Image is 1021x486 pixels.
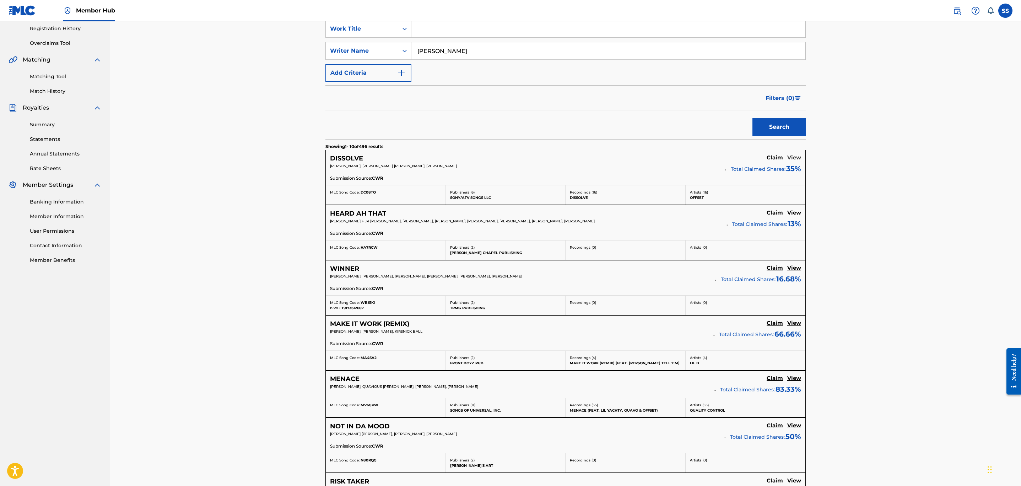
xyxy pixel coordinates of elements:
iframe: Chat Widget [985,452,1021,486]
span: 66.66 % [774,329,801,339]
span: DC08TO [361,190,376,195]
img: expand [93,181,102,189]
img: Member Settings [9,181,17,189]
p: QUALITY CONTROL [690,408,801,413]
span: Total Claimed Shares: [720,386,775,393]
span: WB61KI [361,300,375,305]
span: MLC Song Code: [330,190,360,195]
span: MV6GKW [361,403,378,407]
img: 9d2ae6d4665cec9f34b9.svg [397,69,406,77]
span: 50 % [785,431,801,442]
span: MLC Song Code: [330,403,360,407]
a: Overclaims Tool [30,39,102,47]
h5: View [787,477,801,484]
span: Submission Source: [330,285,372,292]
p: OFFSET [690,195,801,200]
h5: Claim [767,265,783,271]
a: Matching Tool [30,73,102,80]
p: Publishers ( 11 ) [450,402,561,408]
a: Member Benefits [30,257,102,264]
span: [PERSON_NAME], [PERSON_NAME] [PERSON_NAME], [PERSON_NAME] [330,164,457,168]
p: DISSOLVE [570,195,681,200]
p: Artists ( 0 ) [690,245,801,250]
iframe: Resource Center [1001,343,1021,400]
span: Filters ( 0 ) [766,94,794,102]
span: Total Claimed Shares: [730,434,785,440]
h5: HEARD AH THAT [330,210,386,218]
span: Submission Source: [330,230,372,237]
p: Artists ( 4 ) [690,355,801,360]
span: ISWC: [330,306,340,310]
a: Annual Statements [30,150,102,158]
span: MLC Song Code: [330,355,360,360]
a: Match History [30,88,102,95]
span: CWR [372,443,383,449]
h5: Claim [767,477,783,484]
img: expand [93,104,102,112]
h5: View [787,154,801,161]
h5: Claim [767,320,783,327]
p: Artists ( 16 ) [690,190,801,195]
span: [PERSON_NAME], [PERSON_NAME], [PERSON_NAME], [PERSON_NAME], [PERSON_NAME], [PERSON_NAME] [330,274,522,279]
a: View [787,422,801,430]
div: Drag [988,459,992,480]
span: 16.68 % [776,274,801,284]
span: T9173612607 [341,306,364,310]
p: LIL B [690,360,801,366]
p: Recordings ( 4 ) [570,355,681,360]
img: help [971,6,980,15]
p: FRONT BOYZ PUB [450,360,561,366]
span: MLC Song Code: [330,458,360,463]
span: Total Claimed Shares: [732,221,787,227]
p: Recordings ( 0 ) [570,458,681,463]
a: User Permissions [30,227,102,235]
a: Contact Information [30,242,102,249]
p: [PERSON_NAME] CHAPEL PUBLISHING [450,250,561,255]
span: Member Settings [23,181,73,189]
a: View [787,154,801,162]
p: SONGS OF UNIVERSAL, INC. [450,408,561,413]
span: CWR [372,285,383,292]
img: MLC Logo [9,5,36,16]
h5: Claim [767,210,783,216]
p: Publishers ( 2 ) [450,355,561,360]
a: Rate Sheets [30,165,102,172]
a: View [787,265,801,273]
span: MLC Song Code: [330,245,360,250]
p: MENACE (FEAT. LIL YACHTY, QUAVO & OFFSET) [570,408,681,413]
p: [PERSON_NAME]'S ART [450,463,561,468]
img: search [953,6,961,15]
h5: View [787,265,801,271]
h5: NOT IN DA MOOD [330,422,390,430]
span: [PERSON_NAME], [PERSON_NAME], KIRSNICK BALL [330,329,422,334]
a: View [787,320,801,328]
h5: Claim [767,375,783,382]
p: Artists ( 55 ) [690,402,801,408]
p: Artists ( 0 ) [690,458,801,463]
span: [PERSON_NAME], QUAVIOUS [PERSON_NAME], [PERSON_NAME], [PERSON_NAME] [330,384,478,389]
span: 13 % [788,218,801,229]
div: Notifications [987,7,994,14]
span: Submission Source: [330,443,372,449]
h5: Claim [767,154,783,161]
span: CWR [372,175,383,181]
a: View [787,210,801,217]
button: Add Criteria [325,64,411,82]
span: 35 % [786,163,801,174]
span: Total Claimed Shares: [721,276,776,282]
a: Summary [30,121,102,128]
p: Recordings ( 16 ) [570,190,681,195]
a: View [787,375,801,383]
span: [PERSON_NAME] F JR [PERSON_NAME], [PERSON_NAME], [PERSON_NAME], [PERSON_NAME], [PERSON_NAME], [PE... [330,219,595,223]
a: Registration History [30,25,102,32]
span: N80RQG [361,458,377,463]
h5: View [787,422,801,429]
img: Matching [9,56,17,64]
span: MA4SA2 [361,355,377,360]
p: Recordings ( 55 ) [570,402,681,408]
span: CWR [372,230,383,237]
span: Matching [23,56,50,64]
img: Top Rightsholder [63,6,72,15]
h5: DISSOLVE [330,154,363,163]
